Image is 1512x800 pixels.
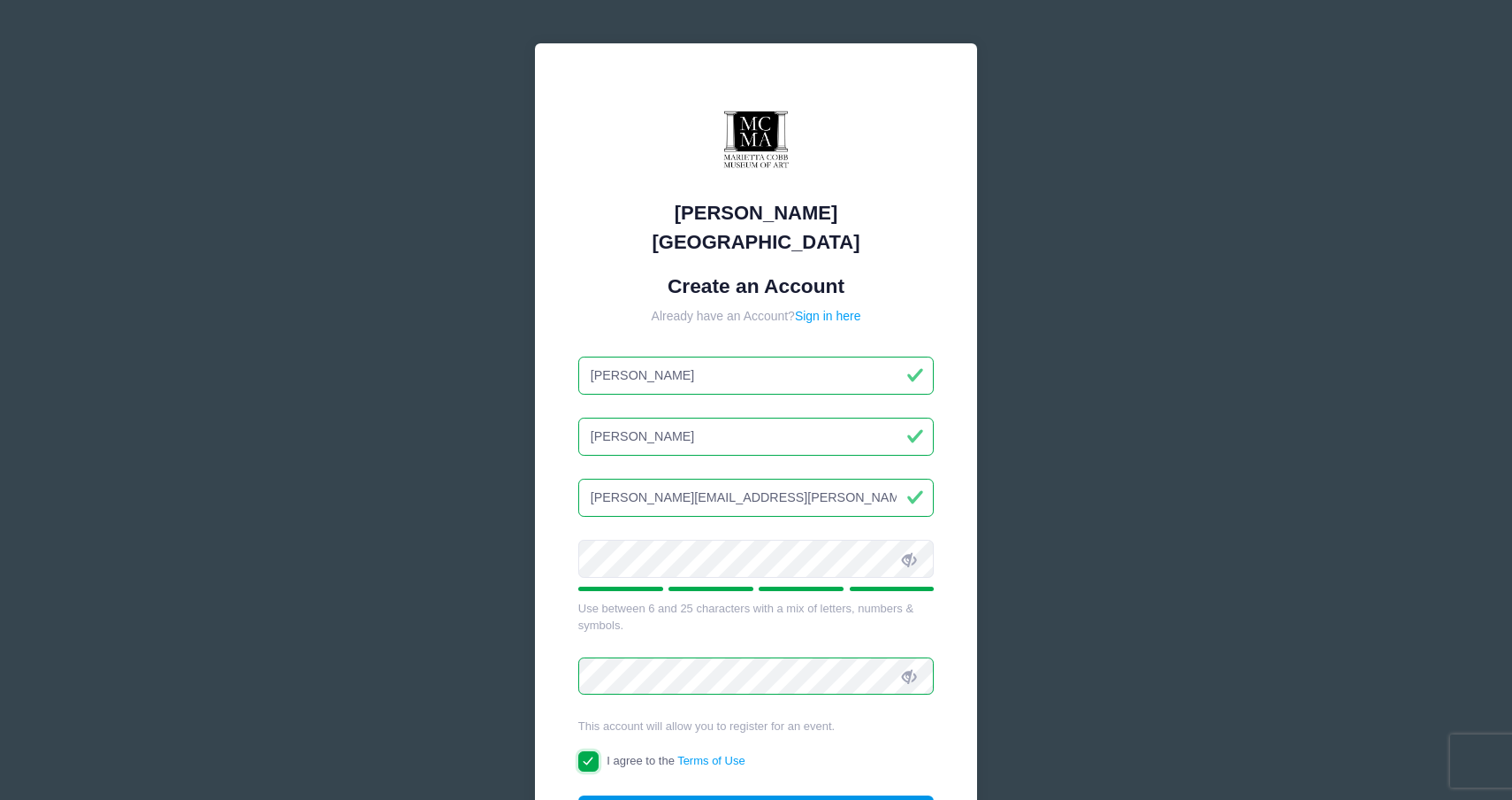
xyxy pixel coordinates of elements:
[578,418,935,456] input: Last Name
[578,274,935,298] h1: Create an Account
[578,600,935,635] div: Use between 6 and 25 characters with a mix of letters, numbers & symbols.
[607,754,745,767] span: I agree to the
[578,479,935,517] input: Email
[578,307,935,326] div: Already have an Account?
[677,754,745,767] a: Terms of Use
[703,87,809,193] img: Marietta Cobb Museum of Art
[578,718,935,735] div: This account will allow you to register for an event.
[578,751,599,772] input: I agree to theTerms of Use
[578,198,935,257] div: [PERSON_NAME][GEOGRAPHIC_DATA]
[578,357,935,395] input: First Name
[795,309,861,323] a: Sign in here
